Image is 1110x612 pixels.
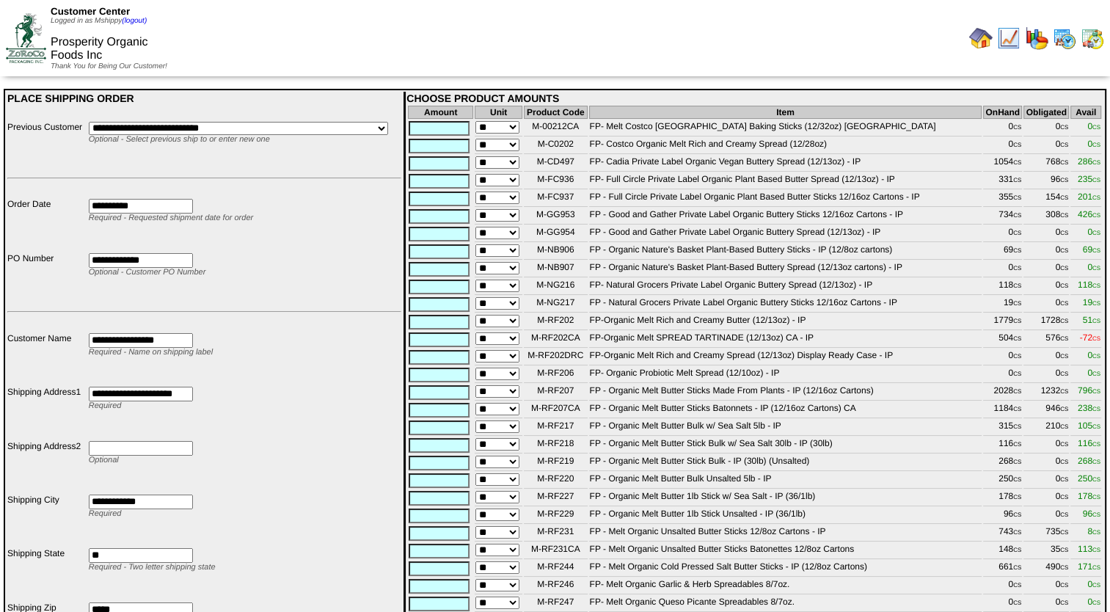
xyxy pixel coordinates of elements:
[7,252,87,305] td: PO Number
[1078,544,1100,554] span: 113
[1078,192,1100,202] span: 201
[89,268,206,277] span: Optional - Customer PO Number
[589,402,982,418] td: FP - Organic Melt Butter Sticks Batonnets - IP (12/16oz Cartons) CA
[983,279,1022,295] td: 118
[1087,526,1100,536] span: 8
[1092,600,1100,606] span: CS
[524,279,587,295] td: M-NG216
[589,578,982,594] td: FP- Melt Organic Garlic & Herb Spreadables 8/7oz.
[1013,124,1021,131] span: CS
[524,120,587,136] td: M-00212CA
[1092,441,1100,448] span: CS
[51,62,167,70] span: Thank You for Being Our Customer!
[524,508,587,524] td: M-RF229
[1013,142,1021,148] span: CS
[1060,388,1068,395] span: CS
[589,156,982,172] td: FP- Cadia Private Label Organic Vegan Buttery Spread (12/13oz) - IP
[1023,191,1069,207] td: 154
[1013,230,1021,236] span: CS
[7,547,87,600] td: Shipping State
[89,348,213,357] span: Required - Name on shipping label
[983,173,1022,189] td: 331
[1023,473,1069,489] td: 0
[1080,332,1100,343] span: -72
[1023,508,1069,524] td: 0
[1092,335,1100,342] span: CS
[983,138,1022,154] td: 0
[983,261,1022,277] td: 0
[1087,227,1100,237] span: 0
[1023,226,1069,242] td: 0
[1092,494,1100,500] span: CS
[1070,106,1101,119] th: Avail
[1087,368,1100,378] span: 0
[524,244,587,260] td: M-NB906
[983,437,1022,453] td: 116
[1023,120,1069,136] td: 0
[1023,543,1069,559] td: 35
[983,156,1022,172] td: 1054
[1092,529,1100,536] span: CS
[1083,509,1100,519] span: 96
[524,385,587,401] td: M-RF207
[524,296,587,313] td: M-NG217
[1092,459,1100,465] span: CS
[524,106,587,119] th: Product Code
[1078,209,1100,219] span: 426
[1092,476,1100,483] span: CS
[1013,318,1021,324] span: CS
[524,367,587,383] td: M-RF206
[1092,406,1100,412] span: CS
[524,314,587,330] td: M-RF202
[1092,371,1100,377] span: CS
[589,437,982,453] td: FP - Organic Melt Butter Stick Bulk w/ Sea Salt 30lb - IP (30lb)
[1078,420,1100,431] span: 105
[983,191,1022,207] td: 355
[983,349,1022,365] td: 0
[1060,441,1068,448] span: CS
[524,138,587,154] td: M-C0202
[1078,385,1100,396] span: 796
[1025,26,1048,50] img: graph.gif
[1053,26,1076,50] img: calendarprod.gif
[1087,262,1100,272] span: 0
[524,156,587,172] td: M-CD497
[524,561,587,577] td: M-RF244
[589,226,982,242] td: FP - Good and Gather Private Label Organic Buttery Spread (12/13oz) - IP
[983,385,1022,401] td: 2028
[122,17,147,25] a: (logout)
[524,455,587,471] td: M-RF219
[1087,579,1100,589] span: 0
[589,138,982,154] td: FP- Costco Organic Melt Rich and Creamy Spread (12/28oz)
[1023,173,1069,189] td: 96
[1060,159,1068,166] span: CS
[1023,437,1069,453] td: 0
[1023,156,1069,172] td: 768
[589,349,982,365] td: FP-Organic Melt Rich and Creamy Spread (12/13oz) Display Ready Case - IP
[524,349,587,365] td: M-RF202DRC
[1023,578,1069,594] td: 0
[1013,177,1021,183] span: CS
[1023,332,1069,348] td: 576
[589,367,982,383] td: FP- Organic Probiotic Melt Spread (12/10oz) - IP
[1092,194,1100,201] span: CS
[1092,212,1100,219] span: CS
[1060,353,1068,360] span: CS
[7,386,87,438] td: Shipping Address1
[997,26,1020,50] img: line_graph.gif
[1092,265,1100,272] span: CS
[1023,244,1069,260] td: 0
[589,385,982,401] td: FP - Organic Melt Butter Sticks Made From Plants - IP (12/16oz Cartons)
[89,509,122,518] span: Required
[1023,402,1069,418] td: 946
[589,508,982,524] td: FP - Organic Melt Butter 1lb Stick Unsalted - IP (36/1lb)
[1081,26,1104,50] img: calendarinout.gif
[1013,459,1021,465] span: CS
[589,332,982,348] td: FP-Organic Melt SPREAD TARTINADE (12/13oz) CA - IP
[983,332,1022,348] td: 504
[589,106,982,119] th: Item
[51,36,148,62] span: Prosperity Organic Foods Inc
[1013,371,1021,377] span: CS
[1023,385,1069,401] td: 1232
[51,17,147,25] span: Logged in as Mshippy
